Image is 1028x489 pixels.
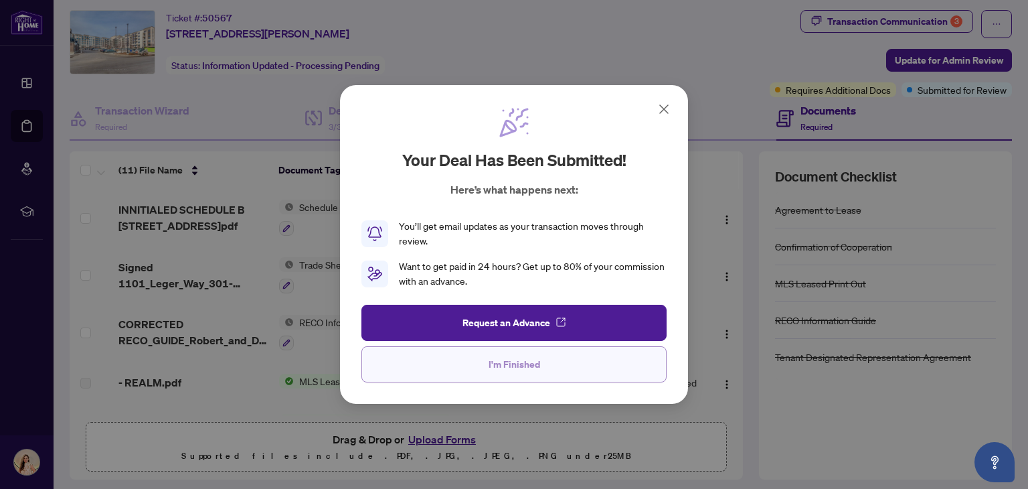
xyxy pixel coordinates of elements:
[399,219,667,249] div: You’ll get email updates as your transaction moves through review.
[489,354,540,375] span: I'm Finished
[450,182,578,198] p: Here’s what happens next:
[361,346,667,382] button: I'm Finished
[974,442,1015,482] button: Open asap
[462,312,550,334] span: Request an Advance
[402,149,626,171] h2: Your deal has been submitted!
[361,305,667,341] button: Request an Advance
[399,259,667,289] div: Want to get paid in 24 hours? Get up to 80% of your commission with an advance.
